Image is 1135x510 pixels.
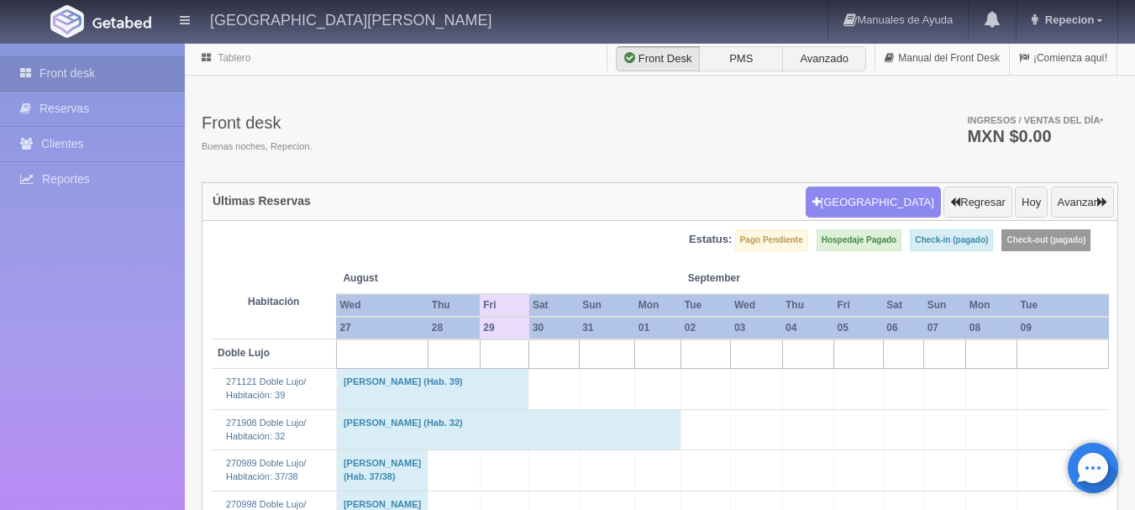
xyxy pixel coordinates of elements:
a: Manual del Front Desk [875,42,1009,75]
th: Mon [966,294,1017,317]
a: 270989 Doble Lujo/Habitación: 37/38 [226,458,306,481]
button: [GEOGRAPHIC_DATA] [806,187,941,218]
button: Avanzar [1051,187,1114,218]
th: 05 [834,317,884,339]
th: 06 [883,317,923,339]
a: 271908 Doble Lujo/Habitación: 32 [226,418,306,441]
label: Check-in (pagado) [910,229,993,251]
th: Sun [924,294,966,317]
th: Mon [635,294,681,317]
th: Fri [480,294,529,317]
h3: MXN $0.00 [967,128,1103,145]
th: Wed [731,294,782,317]
h4: Últimas Reservas [213,195,311,208]
th: 07 [924,317,966,339]
label: Avanzado [782,46,866,71]
button: Hoy [1015,187,1048,218]
th: 09 [1017,317,1109,339]
th: Tue [681,294,731,317]
h3: Front desk [202,113,312,132]
td: [PERSON_NAME] (Hab. 39) [336,369,529,409]
h4: [GEOGRAPHIC_DATA][PERSON_NAME] [210,8,491,29]
th: 29 [480,317,529,339]
span: August [343,271,473,286]
a: 271121 Doble Lujo/Habitación: 39 [226,376,306,400]
th: 02 [681,317,731,339]
button: Regresar [943,187,1012,218]
th: Sat [883,294,923,317]
th: 03 [731,317,782,339]
th: 28 [428,317,481,339]
label: Pago Pendiente [735,229,808,251]
th: Thu [428,294,481,317]
span: Buenas noches, Repecion. [202,140,312,154]
th: Thu [782,294,834,317]
img: Getabed [92,16,151,29]
label: Hospedaje Pagado [817,229,901,251]
label: Check-out (pagado) [1001,229,1090,251]
th: Wed [336,294,428,317]
th: 08 [966,317,1017,339]
img: Getabed [50,5,84,38]
td: [PERSON_NAME] (Hab. 32) [336,409,680,450]
span: Repecion [1041,13,1095,26]
th: Fri [834,294,884,317]
th: Sat [529,294,579,317]
label: Estatus: [689,232,732,248]
th: Sun [579,294,635,317]
b: Doble Lujo [218,347,270,359]
span: Ingresos / Ventas del día [967,115,1103,125]
th: 31 [579,317,635,339]
th: 01 [635,317,681,339]
span: September [688,271,775,286]
th: 04 [782,317,834,339]
td: [PERSON_NAME] (Hab. 37/38) [336,450,428,491]
label: PMS [699,46,783,71]
strong: Habitación [248,296,299,308]
a: Tablero [218,52,250,64]
th: 27 [336,317,428,339]
th: 30 [529,317,579,339]
th: Tue [1017,294,1109,317]
label: Front Desk [616,46,700,71]
a: ¡Comienza aquí! [1010,42,1117,75]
